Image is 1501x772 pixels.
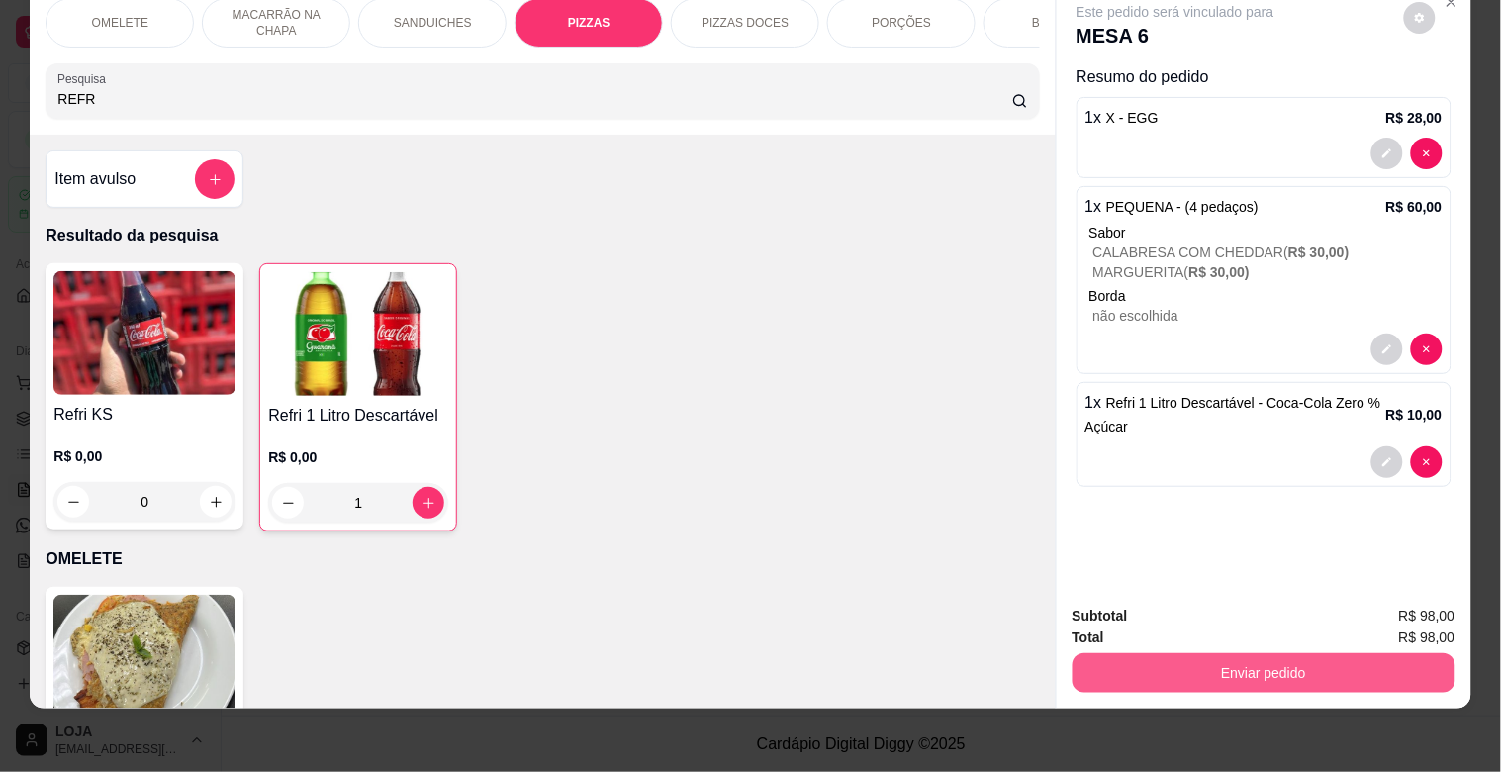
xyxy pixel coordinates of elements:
h4: Refri 1 Litro Descartável [268,404,448,428]
p: OMELETE [92,15,148,31]
button: decrease-product-quantity [1404,2,1436,34]
span: X - EGG [1106,110,1159,126]
p: 1 x [1085,391,1386,438]
h4: Item avulso [54,167,136,191]
span: R$ 98,00 [1399,605,1455,627]
img: product-image [53,595,235,719]
p: PORÇÕES [872,15,931,31]
p: Resultado da pesquisa [46,224,1039,247]
p: Este pedido será vinculado para [1077,2,1274,22]
p: BEBIDAS [1032,15,1083,31]
p: MACARRÃO NA CHAPA [219,7,333,39]
p: R$ 28,00 [1386,108,1443,128]
button: decrease-product-quantity [1411,138,1443,169]
span: R$ 30,00 ) [1288,244,1350,260]
button: add-separate-item [195,159,235,199]
p: MARGUERITA ( [1093,262,1443,282]
p: 1 x [1085,106,1159,130]
span: Refri 1 Litro Descartável - Coca-Cola Zero % Açúcar [1085,395,1381,434]
button: decrease-product-quantity [1371,138,1403,169]
span: R$ 30,00 ) [1189,264,1251,280]
input: Pesquisa [57,89,1012,109]
span: PEQUENA - (4 pedaços) [1106,199,1259,215]
p: OMELETE [46,547,1039,571]
button: decrease-product-quantity [1371,334,1403,365]
button: Enviar pedido [1073,653,1455,693]
strong: Total [1073,629,1104,645]
p: R$ 0,00 [268,447,448,467]
p: não escolhida [1093,306,1443,326]
label: Pesquisa [57,70,113,87]
p: R$ 60,00 [1386,197,1443,217]
p: SANDUICHES [394,15,472,31]
p: MESA 6 [1077,22,1274,49]
p: Borda [1089,286,1443,306]
div: Sabor [1089,223,1443,242]
img: product-image [268,272,448,396]
img: product-image [53,271,235,395]
p: PIZZAS DOCES [702,15,789,31]
h4: Refri KS [53,403,235,427]
p: Resumo do pedido [1077,65,1452,89]
p: R$ 10,00 [1386,405,1443,425]
button: decrease-product-quantity [1371,446,1403,478]
span: R$ 98,00 [1399,627,1455,648]
button: decrease-product-quantity [1411,446,1443,478]
button: decrease-product-quantity [1411,334,1443,365]
p: CALABRESA COM CHEDDAR ( [1093,242,1443,262]
p: PIZZAS [568,15,610,31]
p: R$ 0,00 [53,446,235,466]
p: 1 x [1085,195,1259,219]
strong: Subtotal [1073,608,1128,624]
